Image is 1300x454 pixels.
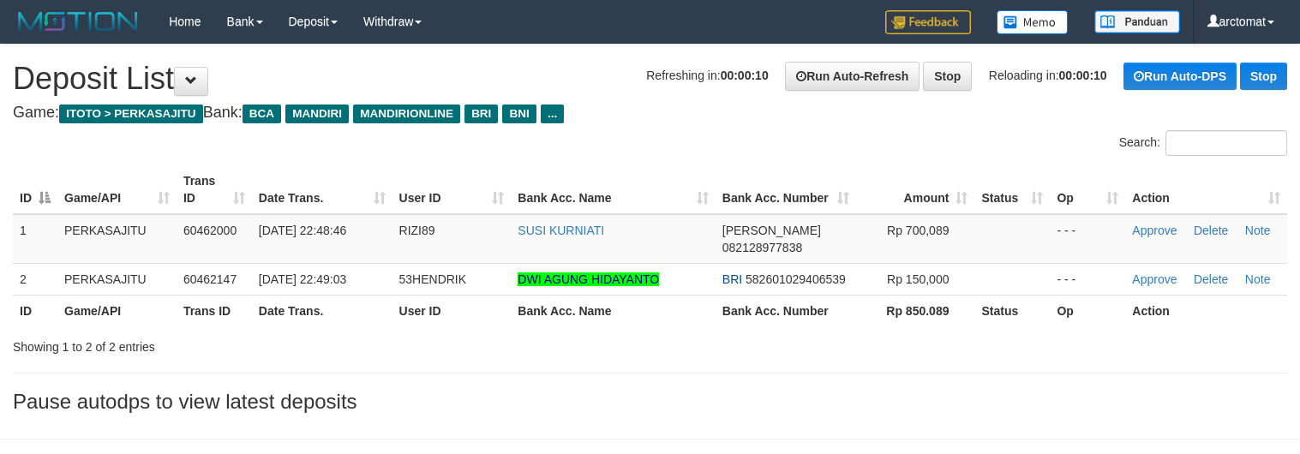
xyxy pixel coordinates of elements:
[716,165,856,214] th: Bank Acc. Number: activate to sort column ascending
[856,165,975,214] th: Amount: activate to sort column ascending
[1165,130,1287,156] input: Search:
[716,295,856,326] th: Bank Acc. Number
[177,165,252,214] th: Trans ID: activate to sort column ascending
[1240,63,1287,90] a: Stop
[1050,295,1125,326] th: Op
[1194,224,1228,237] a: Delete
[511,295,715,326] th: Bank Acc. Name
[13,391,1287,413] h3: Pause autodps to view latest deposits
[464,105,498,123] span: BRI
[1050,165,1125,214] th: Op: activate to sort column ascending
[13,295,57,326] th: ID
[541,105,564,123] span: ...
[57,263,177,295] td: PERKASAJITU
[785,62,920,91] a: Run Auto-Refresh
[722,272,742,286] span: BRI
[721,69,769,82] strong: 00:00:10
[1245,224,1271,237] a: Note
[399,224,435,237] span: RIZI89
[259,224,346,237] span: [DATE] 22:48:46
[923,62,972,91] a: Stop
[887,272,949,286] span: Rp 150,000
[252,295,392,326] th: Date Trans.
[252,165,392,214] th: Date Trans.: activate to sort column ascending
[722,241,802,254] span: Copy 082128977838 to clipboard
[997,10,1069,34] img: Button%20Memo.svg
[13,332,529,355] div: Showing 1 to 2 of 2 entries
[974,295,1050,326] th: Status
[183,224,237,237] span: 60462000
[1194,272,1228,286] a: Delete
[1123,63,1237,90] a: Run Auto-DPS
[13,105,1287,122] h4: Game: Bank:
[13,9,143,34] img: MOTION_logo.png
[1125,165,1287,214] th: Action: activate to sort column ascending
[399,272,467,286] span: 53HENDRIK
[989,69,1107,82] span: Reloading in:
[1125,295,1287,326] th: Action
[518,224,604,237] a: SUSI KURNIATI
[57,165,177,214] th: Game/API: activate to sort column ascending
[1050,214,1125,264] td: - - -
[722,224,821,237] span: [PERSON_NAME]
[1132,224,1177,237] a: Approve
[856,295,975,326] th: Rp 850.089
[746,272,846,286] span: Copy 582601029406539 to clipboard
[1050,263,1125,295] td: - - -
[57,214,177,264] td: PERKASAJITU
[646,69,768,82] span: Refreshing in:
[887,224,949,237] span: Rp 700,089
[518,272,659,286] a: DWI AGUNG HIDAYANTO
[353,105,460,123] span: MANDIRIONLINE
[13,263,57,295] td: 2
[974,165,1050,214] th: Status: activate to sort column ascending
[177,295,252,326] th: Trans ID
[1245,272,1271,286] a: Note
[285,105,349,123] span: MANDIRI
[502,105,536,123] span: BNI
[243,105,281,123] span: BCA
[59,105,203,123] span: ITOTO > PERKASAJITU
[259,272,346,286] span: [DATE] 22:49:03
[392,165,512,214] th: User ID: activate to sort column ascending
[1119,130,1287,156] label: Search:
[1059,69,1107,82] strong: 00:00:10
[13,62,1287,96] h1: Deposit List
[1132,272,1177,286] a: Approve
[511,165,715,214] th: Bank Acc. Name: activate to sort column ascending
[13,214,57,264] td: 1
[885,10,971,34] img: Feedback.jpg
[183,272,237,286] span: 60462147
[392,295,512,326] th: User ID
[57,295,177,326] th: Game/API
[13,165,57,214] th: ID: activate to sort column descending
[1094,10,1180,33] img: panduan.png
